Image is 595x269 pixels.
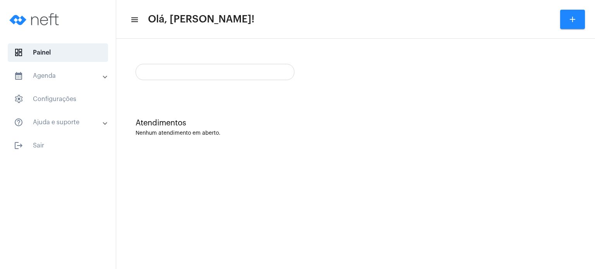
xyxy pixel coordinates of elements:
mat-expansion-panel-header: sidenav iconAgenda [5,67,116,85]
span: Configurações [8,90,108,108]
mat-icon: sidenav icon [14,118,23,127]
mat-icon: sidenav icon [130,15,138,24]
span: sidenav icon [14,48,23,57]
mat-expansion-panel-header: sidenav iconAjuda e suporte [5,113,116,132]
mat-icon: sidenav icon [14,71,23,81]
mat-panel-title: Ajuda e suporte [14,118,103,127]
span: Painel [8,43,108,62]
img: logo-neft-novo-2.png [6,4,64,35]
mat-icon: sidenav icon [14,141,23,150]
div: Atendimentos [136,119,576,127]
span: sidenav icon [14,94,23,104]
div: Nenhum atendimento em aberto. [136,130,576,136]
mat-panel-title: Agenda [14,71,103,81]
span: Olá, [PERSON_NAME]! [148,13,255,26]
mat-icon: add [568,15,577,24]
span: Sair [8,136,108,155]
